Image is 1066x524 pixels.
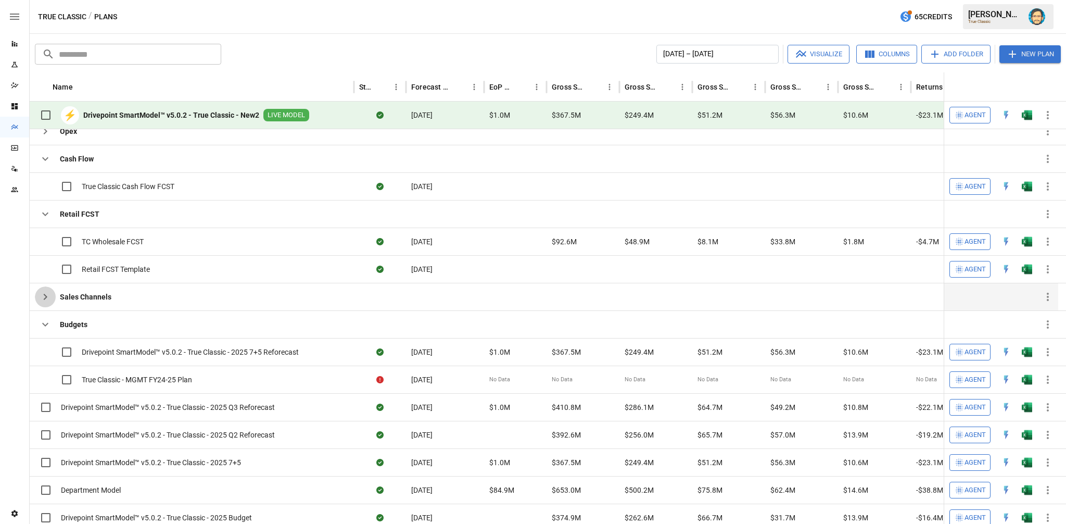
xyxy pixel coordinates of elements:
[1022,236,1032,247] div: Open in Excel
[61,457,241,468] span: Drivepoint SmartModel™ v5.0.2 - True Classic - 2025 7+5
[1001,110,1011,120] img: quick-edit-flash.b8aec18c.svg
[916,513,943,523] span: -$16.4M
[625,347,654,357] span: $249.4M
[843,236,864,247] span: $1.8M
[60,126,77,136] b: Opex
[748,80,763,94] button: Gross Sales: Marketplace column menu
[916,485,943,495] span: -$38.8M
[1022,402,1032,413] img: g5qfjXmAAAAABJRU5ErkJggg==
[376,236,384,247] div: Sync complete
[1001,402,1011,413] img: quick-edit-flash.b8aec18c.svg
[916,83,943,91] div: Returns
[968,19,1022,24] div: True Classic
[529,80,544,94] button: EoP Cash column menu
[1022,513,1032,523] img: g5qfjXmAAAAABJRU5ErkJggg==
[697,485,722,495] span: $75.8M
[1022,485,1032,495] img: g5qfjXmAAAAABJRU5ErkJggg==
[843,83,878,91] div: Gross Sales: Retail
[552,83,587,91] div: Gross Sales
[1044,80,1058,94] button: Sort
[1022,375,1032,385] div: Open in Excel
[489,485,514,495] span: $84.9M
[965,236,986,248] span: Agent
[968,9,1022,19] div: [PERSON_NAME]
[1001,513,1011,523] div: Open in Quick Edit
[1022,181,1032,192] img: g5qfjXmAAAAABJRU5ErkJggg==
[949,427,991,443] button: Agent
[843,347,868,357] span: $10.6M
[1001,485,1011,495] div: Open in Quick Edit
[552,376,573,384] span: No Data
[1022,347,1032,357] div: Open in Excel
[625,376,645,384] span: No Data
[1022,402,1032,413] div: Open in Excel
[1001,375,1011,385] div: Open in Quick Edit
[770,485,795,495] span: $62.4M
[770,513,795,523] span: $31.7M
[489,376,510,384] span: No Data
[843,430,868,440] span: $13.9M
[1001,485,1011,495] img: quick-edit-flash.b8aec18c.svg
[552,347,581,357] span: $367.5M
[406,366,484,393] div: [DATE]
[770,430,795,440] span: $57.0M
[921,45,991,64] button: Add Folder
[965,512,986,524] span: Agent
[1022,430,1032,440] div: Open in Excel
[552,110,581,120] span: $367.5M
[656,45,779,64] button: [DATE] – [DATE]
[83,110,259,120] b: Drivepoint SmartModel™ v5.0.2 - True Classic - New2
[697,376,718,384] span: No Data
[788,45,849,64] button: Visualize
[61,402,275,413] span: Drivepoint SmartModel™ v5.0.2 - True Classic - 2025 Q3 Reforecast
[406,448,484,476] div: [DATE]
[916,236,939,247] span: -$4.7M
[770,457,795,468] span: $56.3M
[1022,513,1032,523] div: Open in Excel
[806,80,821,94] button: Sort
[1001,181,1011,192] img: quick-edit-flash.b8aec18c.svg
[552,236,577,247] span: $92.6M
[263,110,309,120] span: LIVE MODEL
[411,83,451,91] div: Forecast start
[770,83,805,91] div: Gross Sales: Wholesale
[949,233,991,250] button: Agent
[697,430,722,440] span: $65.7M
[376,181,384,192] div: Sync complete
[376,264,384,275] div: Sync complete
[60,319,87,330] b: Budgets
[965,181,986,193] span: Agent
[843,485,868,495] span: $14.6M
[697,513,722,523] span: $66.7M
[1022,236,1032,247] img: g5qfjXmAAAAABJRU5ErkJggg==
[1029,8,1045,25] div: Dana Basken
[552,402,581,413] span: $410.8M
[1022,264,1032,275] img: g5qfjXmAAAAABJRU5ErkJggg==
[60,292,111,302] b: Sales Channels
[1001,110,1011,120] div: Open in Quick Edit
[843,110,868,120] span: $10.6M
[389,80,403,94] button: Status column menu
[1001,430,1011,440] img: quick-edit-flash.b8aec18c.svg
[1022,347,1032,357] img: g5qfjXmAAAAABJRU5ErkJggg==
[1001,236,1011,247] div: Open in Quick Edit
[625,485,654,495] span: $500.2M
[1001,457,1011,468] img: quick-edit-flash.b8aec18c.svg
[916,347,943,357] span: -$23.1M
[376,375,384,385] div: Error during sync.
[1022,264,1032,275] div: Open in Excel
[697,402,722,413] span: $64.7M
[1022,181,1032,192] div: Open in Excel
[843,513,868,523] span: $13.9M
[1001,181,1011,192] div: Open in Quick Edit
[376,110,384,120] div: Sync complete
[949,261,991,278] button: Agent
[949,344,991,360] button: Agent
[552,430,581,440] span: $392.6M
[1001,264,1011,275] img: quick-edit-flash.b8aec18c.svg
[1001,375,1011,385] img: quick-edit-flash.b8aec18c.svg
[733,80,748,94] button: Sort
[1001,347,1011,357] div: Open in Quick Edit
[1022,430,1032,440] img: g5qfjXmAAAAABJRU5ErkJggg==
[965,109,986,121] span: Agent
